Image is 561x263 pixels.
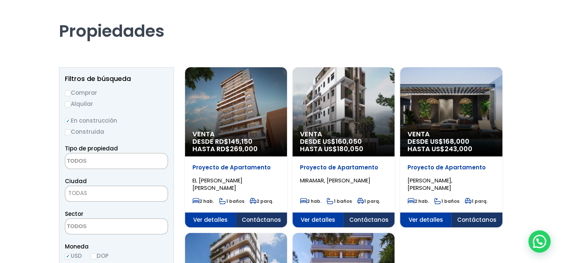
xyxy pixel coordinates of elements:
[407,145,495,153] span: HASTA US$
[185,67,287,227] a: Venta DESDE RD$145,150 HASTA RD$269,000 Proyecto de Apartamento EL [PERSON_NAME] [PERSON_NAME] 2 ...
[293,67,395,227] a: Venta DESDE US$160,050 HASTA US$180,050 Proyecto de Apartamento MIRAMAR, [PERSON_NAME] 2 hab. 1 b...
[65,242,168,251] span: Moneda
[230,144,258,153] span: 269,000
[327,198,352,204] span: 1 baños
[192,176,242,192] span: EL [PERSON_NAME] [PERSON_NAME]
[337,144,363,153] span: 180,050
[407,164,495,171] p: Proyecto de Apartamento
[343,212,395,227] span: Contáctanos
[59,0,502,41] h1: Propiedades
[192,198,214,204] span: 2 hab.
[236,212,287,227] span: Contáctanos
[443,137,469,146] span: 168,000
[91,251,109,260] label: DOP
[434,198,459,204] span: 1 baños
[65,99,168,108] label: Alquilar
[219,198,244,204] span: 1 baños
[192,130,280,138] span: Venta
[407,138,495,153] span: DESDE US$
[445,144,472,153] span: 243,000
[65,145,118,152] span: Tipo de propiedad
[407,198,429,204] span: 2 hab.
[91,253,97,259] input: DOP
[300,164,387,171] p: Proyecto de Apartamento
[65,101,71,107] input: Alquilar
[65,88,168,97] label: Comprar
[300,130,387,138] span: Venta
[68,189,87,197] span: TODAS
[65,251,82,260] label: USD
[65,153,137,169] textarea: Search
[65,188,168,198] span: TODAS
[65,127,168,136] label: Construida
[300,198,321,204] span: 2 hab.
[400,212,451,227] span: Ver detalles
[65,75,168,82] h2: Filtros de búsqueda
[300,176,370,184] span: MIRAMAR, [PERSON_NAME]
[65,253,71,259] input: USD
[192,145,280,153] span: HASTA RD$
[65,116,168,125] label: En construcción
[451,212,502,227] span: Contáctanos
[65,210,83,218] span: Sector
[65,118,71,124] input: En construcción
[400,67,502,227] a: Venta DESDE US$168,000 HASTA US$243,000 Proyecto de Apartamento [PERSON_NAME], [PERSON_NAME] 2 ha...
[65,177,87,185] span: Ciudad
[250,198,273,204] span: 2 parq.
[407,176,452,192] span: [PERSON_NAME], [PERSON_NAME]
[65,219,137,235] textarea: Search
[65,129,71,135] input: Construida
[336,137,362,146] span: 160,050
[65,186,168,202] span: TODAS
[192,164,280,171] p: Proyecto de Apartamento
[65,90,71,96] input: Comprar
[185,212,236,227] span: Ver detalles
[300,145,387,153] span: HASTA US$
[293,212,344,227] span: Ver detalles
[465,198,488,204] span: 1 parq.
[407,130,495,138] span: Venta
[228,137,253,146] span: 145,150
[357,198,380,204] span: 1 parq.
[192,138,280,153] span: DESDE RD$
[300,138,387,153] span: DESDE US$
